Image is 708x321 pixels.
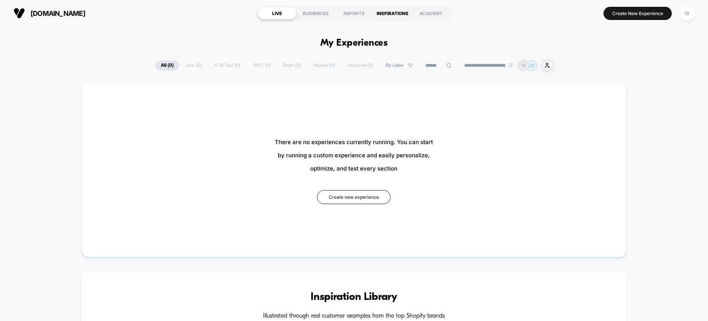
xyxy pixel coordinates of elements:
[680,6,694,21] div: IB
[254,189,271,197] div: Current time
[677,6,697,21] button: IB
[522,63,526,68] p: IB
[373,7,412,19] div: INSPIRATIONS
[104,291,604,303] h3: Inspiration Library
[508,63,513,68] img: end
[11,7,88,19] button: [DOMAIN_NAME]
[275,135,433,175] span: There are no experiences currently running. You can start by running a custom experience and easi...
[31,9,85,17] span: [DOMAIN_NAME]
[104,313,604,320] h4: Illustrated through real customer examples from the top Shopify brands
[296,7,335,19] div: AUDIENCES
[14,8,25,19] img: Visually logo
[172,92,190,111] button: Play, NEW DEMO 2025-VEED.mp4
[603,7,672,20] button: Create New Experience
[258,7,296,19] div: LIVE
[529,63,535,68] p: JC
[412,7,450,19] div: ACADEMY
[272,189,292,197] div: Duration
[335,7,373,19] div: REPORTS
[155,60,179,71] span: All ( 0 )
[307,190,329,197] input: Volume
[386,63,404,68] span: By Label
[4,187,16,199] button: Play, NEW DEMO 2025-VEED.mp4
[6,177,357,184] input: Seek
[317,190,391,204] button: Create new experience
[320,38,388,49] h1: My Experiences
